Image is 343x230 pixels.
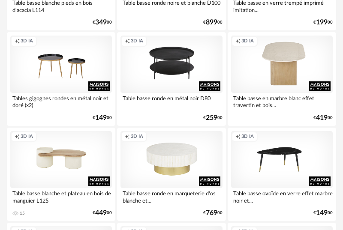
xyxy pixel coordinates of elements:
div: Table basse ronde en métal noir D80 [120,93,222,110]
span: Creation icon [125,38,130,45]
a: Creation icon 3D IA Tables gigognes rondes en métal noir et doré (x2) €14900 [7,32,115,125]
span: 449 [95,210,107,216]
div: € 00 [93,115,112,121]
span: 149 [316,210,328,216]
span: 3D IA [21,134,33,140]
div: Table basse en marbre blanc effet travertin et bois... [231,93,333,110]
span: 3D IA [21,38,33,45]
span: 259 [206,115,217,121]
span: 769 [206,210,217,216]
span: 3D IA [241,134,254,140]
div: Table basse ronde en marqueterie d'os blanche et... [120,188,222,205]
div: € 00 [203,20,223,25]
a: Creation icon 3D IA Table basse ronde en marqueterie d'os blanche et... €76900 [117,128,226,221]
span: 349 [95,20,107,25]
div: € 00 [313,115,333,121]
span: 3D IA [131,134,143,140]
span: 199 [316,20,328,25]
span: 3D IA [131,38,143,45]
div: 15 [20,211,25,216]
span: Creation icon [125,134,130,140]
span: 3D IA [241,38,254,45]
span: 419 [316,115,328,121]
span: Creation icon [235,38,241,45]
span: Creation icon [15,38,20,45]
div: € 00 [203,210,223,216]
div: € 00 [93,210,112,216]
div: Table basse blanche et plateau en bois de manguier L125 [10,188,112,205]
div: Table basse ovoïde en verre effet marbre noir et... [231,188,333,205]
a: Creation icon 3D IA Table basse blanche et plateau en bois de manguier L125 15 €44900 [7,128,115,221]
div: € 00 [203,115,223,121]
span: Creation icon [235,134,241,140]
div: € 00 [313,20,333,25]
span: 149 [95,115,107,121]
div: € 00 [93,20,112,25]
div: Tables gigognes rondes en métal noir et doré (x2) [10,93,112,110]
div: € 00 [313,210,333,216]
a: Creation icon 3D IA Table basse en marbre blanc effet travertin et bois... €41900 [228,32,336,125]
span: Creation icon [15,134,20,140]
a: Creation icon 3D IA Table basse ovoïde en verre effet marbre noir et... €14900 [228,128,336,221]
span: 899 [206,20,217,25]
a: Creation icon 3D IA Table basse ronde en métal noir D80 €25900 [117,32,226,125]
